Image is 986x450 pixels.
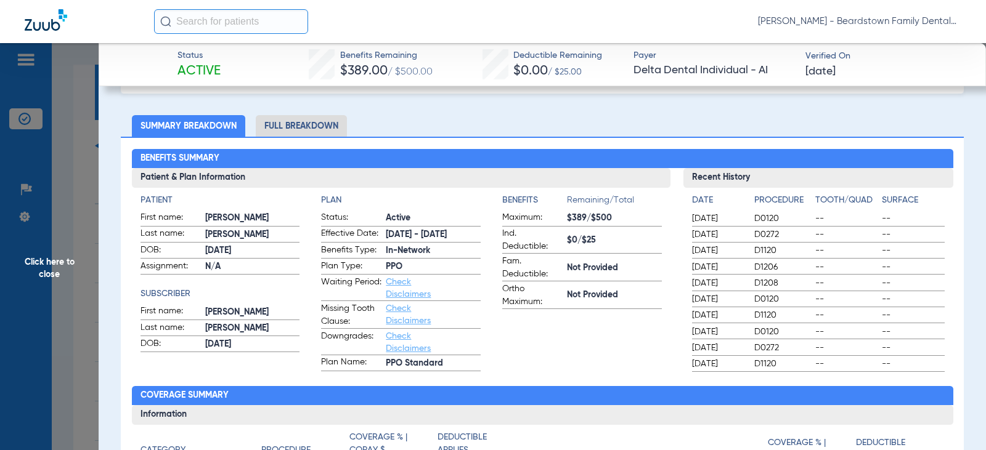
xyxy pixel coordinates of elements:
h4: Subscriber [141,287,300,300]
app-breakdown-title: Benefits [502,194,567,211]
span: -- [882,326,944,338]
span: PPO Standard [386,357,481,370]
span: D0272 [754,228,810,241]
span: -- [882,309,944,321]
span: -- [815,228,878,241]
span: / $500.00 [388,67,433,77]
h4: Tooth/Quad [815,194,878,207]
span: Maximum: [502,211,563,226]
span: [DATE] [692,342,744,354]
a: Check Disclaimers [386,332,431,353]
span: D1206 [754,261,810,273]
span: Status: [321,211,381,226]
h4: Date [692,194,744,207]
span: [PERSON_NAME] - Beardstown Family Dental [758,15,961,28]
span: Plan Name: [321,356,381,371]
span: [DATE] [692,261,744,273]
span: -- [882,212,944,225]
span: Last name: [141,227,201,242]
h2: Benefits Summary [132,149,953,169]
span: DOB: [141,244,201,259]
h4: Surface [882,194,944,207]
app-breakdown-title: Surface [882,194,944,211]
span: / $25.00 [548,68,582,76]
input: Search for patients [154,9,308,34]
span: Remaining/Total [567,194,662,211]
app-breakdown-title: Date [692,194,744,211]
span: [DATE] [692,358,744,370]
span: -- [815,244,878,257]
span: [PERSON_NAME] [205,322,300,335]
span: Assignment: [141,260,201,275]
span: Ind. Deductible: [502,227,563,253]
span: Not Provided [567,262,662,275]
span: [DATE] [205,244,300,257]
span: In-Network [386,244,481,257]
span: [DATE] [205,338,300,351]
span: Not Provided [567,289,662,302]
img: Search Icon [160,16,171,27]
span: [DATE] [692,309,744,321]
app-breakdown-title: Tooth/Quad [815,194,878,211]
span: -- [815,342,878,354]
a: Check Disclaimers [386,278,431,299]
span: Waiting Period: [321,276,381,300]
span: Verified On [805,50,966,63]
span: D1120 [754,309,810,321]
span: [PERSON_NAME] [205,212,300,225]
span: [DATE] [692,212,744,225]
h4: Procedure [754,194,810,207]
span: D1120 [754,244,810,257]
span: -- [815,261,878,273]
span: Benefits Type: [321,244,381,259]
span: DOB: [141,337,201,352]
li: Summary Breakdown [132,115,245,137]
span: D0272 [754,342,810,354]
span: [DATE] [692,228,744,241]
span: $0/$25 [567,234,662,247]
span: Delta Dental Individual - AI [634,63,794,78]
h4: Patient [141,194,300,207]
h2: Coverage Summary [132,386,953,406]
span: PPO [386,260,481,273]
span: -- [882,244,944,257]
span: [DATE] [692,277,744,289]
span: First name: [141,211,201,226]
span: Ortho Maximum: [502,283,563,308]
span: D0120 [754,212,810,225]
img: Zuub Logo [25,9,67,31]
span: Payer [634,49,794,62]
span: Plan Type: [321,260,381,275]
span: Benefits Remaining [340,49,433,62]
span: [DATE] [692,244,744,257]
span: -- [815,326,878,338]
li: Full Breakdown [256,115,347,137]
a: Check Disclaimers [386,304,431,325]
span: -- [815,277,878,289]
span: -- [882,342,944,354]
span: N/A [205,260,300,273]
h3: Recent History [683,168,953,188]
span: Last name: [141,321,201,336]
span: [DATE] [805,64,836,79]
span: [DATE] - [DATE] [386,228,481,241]
span: $389/$500 [567,212,662,225]
span: D1120 [754,358,810,370]
span: -- [815,309,878,321]
span: Downgrades: [321,330,381,355]
span: Effective Date: [321,227,381,242]
span: [DATE] [692,326,744,338]
app-breakdown-title: Procedure [754,194,810,211]
h3: Patient & Plan Information [132,168,671,188]
span: [PERSON_NAME] [205,306,300,319]
span: Active [386,212,481,225]
span: $0.00 [513,65,548,78]
span: Status [177,49,221,62]
span: -- [815,293,878,305]
span: First name: [141,305,201,319]
span: D0120 [754,293,810,305]
h4: Plan [321,194,481,207]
